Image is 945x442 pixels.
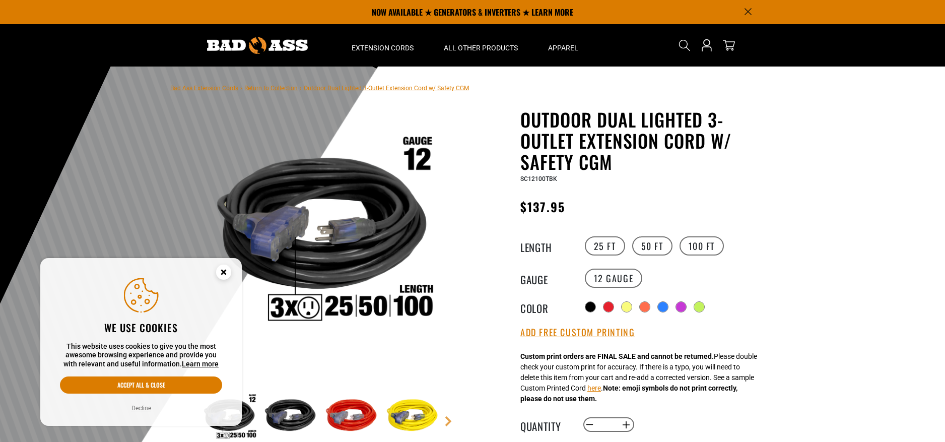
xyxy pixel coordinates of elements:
[520,175,557,182] span: SC12100TBK
[680,236,724,256] label: 100 FT
[548,43,578,52] span: Apparel
[304,85,469,92] span: Outdoor Dual Lighted 3-Outlet Extension Cord w/ Safety CGM
[40,258,242,426] aside: Cookie Consent
[443,416,453,426] a: Next
[585,269,643,288] label: 12 Gauge
[240,85,242,92] span: ›
[60,321,222,334] h2: We use cookies
[585,236,625,256] label: 25 FT
[533,24,593,67] summary: Apparel
[520,198,566,216] span: $137.95
[520,327,635,338] button: Add Free Custom Printing
[244,85,298,92] a: Return to Collection
[128,403,154,413] button: Decline
[520,272,571,285] legend: Gauge
[170,85,238,92] a: Bad Ass Extension Cords
[352,43,414,52] span: Extension Cords
[60,376,222,394] button: Accept all & close
[520,418,571,431] label: Quantity
[632,236,672,256] label: 50 FT
[520,384,737,403] strong: Note: emoji symbols do not print correctly, please do not use them.
[182,360,219,368] a: Learn more
[300,85,302,92] span: ›
[520,351,757,404] div: Please double check your custom print for accuracy. If there is a typo, you will need to delete t...
[677,37,693,53] summary: Search
[444,43,518,52] span: All Other Products
[207,37,308,54] img: Bad Ass Extension Cords
[60,342,222,369] p: This website uses cookies to give you the most awesome browsing experience and provide you with r...
[520,239,571,252] legend: Length
[429,24,533,67] summary: All Other Products
[520,109,767,172] h1: Outdoor Dual Lighted 3-Outlet Extension Cord w/ Safety CGM
[520,300,571,313] legend: Color
[336,24,429,67] summary: Extension Cords
[170,82,469,94] nav: breadcrumbs
[520,352,714,360] strong: Custom print orders are FINAL SALE and cannot be returned.
[587,383,601,394] button: here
